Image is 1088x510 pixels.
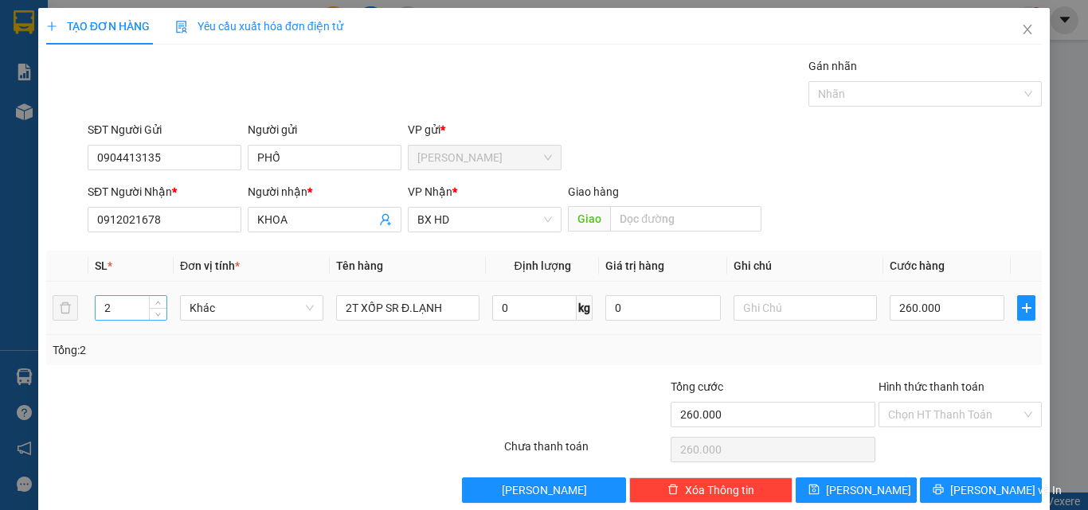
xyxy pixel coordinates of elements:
span: Xóa Thông tin [685,481,754,499]
b: Công ty TNHH [PERSON_NAME] [65,20,237,81]
th: Ghi chú [727,251,883,282]
span: close [1021,23,1034,36]
div: SĐT Người Gửi [88,121,241,138]
span: Định lượng [514,259,570,272]
label: Hình thức thanh toán [879,380,984,393]
span: [PERSON_NAME] [826,481,911,499]
div: SĐT Người Nhận [88,183,241,200]
span: delete [667,484,679,496]
span: Đơn vị tính [180,259,240,272]
input: Dọc đường [610,206,761,232]
div: Người gửi [248,121,401,138]
span: plus [1018,302,1035,314]
div: Tổng: 2 [53,341,421,359]
input: VD: Bàn, Ghế [336,295,479,321]
button: deleteXóa Thông tin [629,477,793,503]
button: delete [53,295,78,321]
span: Tổng cước [671,380,723,393]
span: plus [46,21,57,32]
div: Người nhận [248,183,401,200]
span: [PERSON_NAME] và In [950,481,1062,499]
div: Chưa thanh toán [503,438,669,465]
span: TẠO ĐƠN HÀNG [46,20,150,33]
span: kg [577,295,593,321]
span: [PERSON_NAME] [502,481,587,499]
button: save[PERSON_NAME] [796,477,918,503]
span: Bảo Lộc [417,146,552,169]
div: VP gửi [408,121,562,138]
img: icon [175,21,188,33]
button: plus [1017,295,1035,321]
h2: VP Nhận: VP Hàng HN [84,92,385,193]
button: printer[PERSON_NAME] và In [920,477,1042,503]
span: up [154,298,163,308]
input: Ghi Chú [734,295,877,321]
button: [PERSON_NAME] [462,477,625,503]
span: Giao hàng [568,185,619,198]
span: Giao [568,206,610,232]
button: Close [1005,8,1050,53]
span: Khác [190,296,314,320]
span: Giá trị hàng [605,259,664,272]
span: VP Nhận [408,185,452,198]
span: Cước hàng [890,259,945,272]
span: down [154,310,163,319]
span: SL [95,259,108,272]
label: Gán nhãn [808,60,857,72]
span: user-add [379,213,392,226]
h2: BLC1410250005 [9,92,134,119]
span: BX HD [417,208,552,232]
span: Yêu cầu xuất hóa đơn điện tử [175,20,343,33]
span: printer [933,484,944,496]
b: [DOMAIN_NAME] [213,13,385,39]
span: Tên hàng [336,259,383,272]
span: Decrease Value [149,308,166,320]
input: 0 [605,295,720,321]
span: Increase Value [149,296,166,308]
span: save [808,484,820,496]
